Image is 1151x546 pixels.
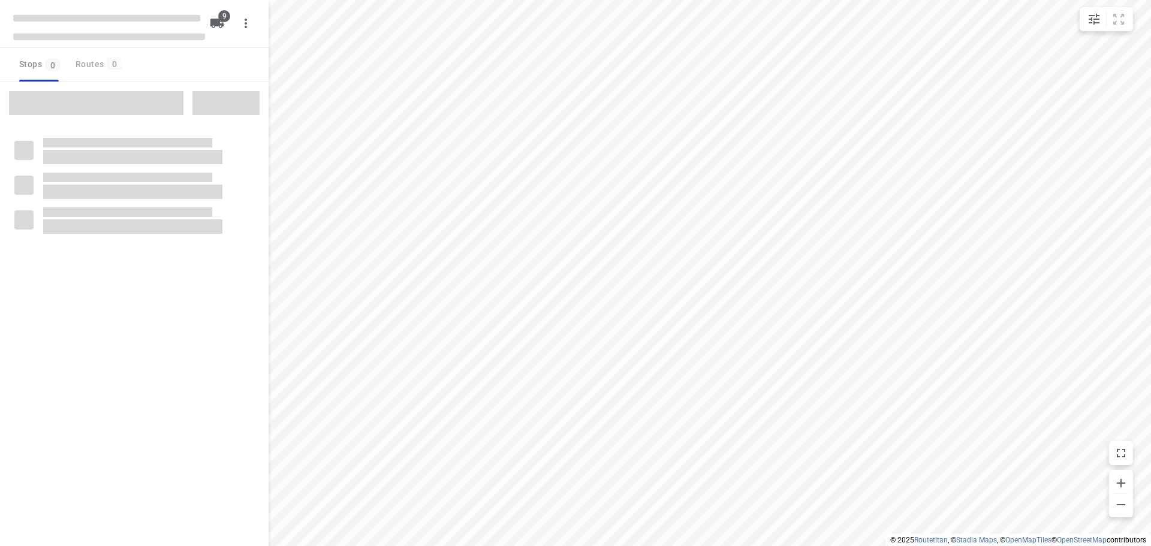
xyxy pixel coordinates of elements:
[1080,7,1133,31] div: small contained button group
[956,536,997,544] a: Stadia Maps
[1057,536,1107,544] a: OpenStreetMap
[890,536,1146,544] li: © 2025 , © , © © contributors
[1082,7,1106,31] button: Map settings
[914,536,948,544] a: Routetitan
[1005,536,1051,544] a: OpenMapTiles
